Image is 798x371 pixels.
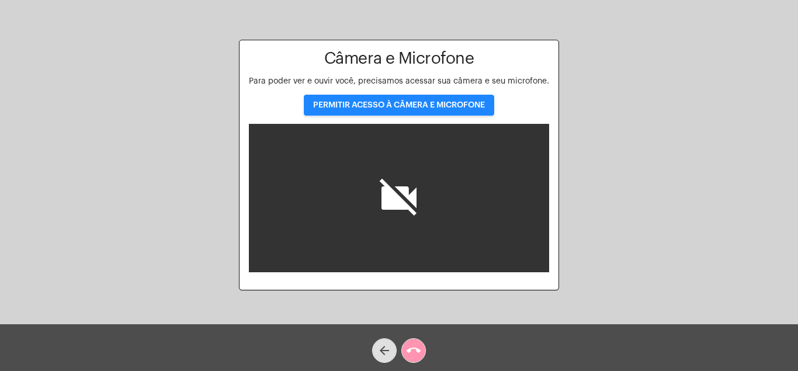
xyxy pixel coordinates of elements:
mat-icon: call_end [407,344,421,358]
h1: Câmera e Microfone [249,50,549,68]
span: PERMITIR ACESSO À CÂMERA E MICROFONE [313,101,485,109]
i: videocam_off [376,175,422,221]
button: PERMITIR ACESSO À CÂMERA E MICROFONE [304,95,494,116]
mat-icon: arrow_back [377,344,391,358]
span: Para poder ver e ouvir você, precisamos acessar sua câmera e seu microfone. [249,77,549,85]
